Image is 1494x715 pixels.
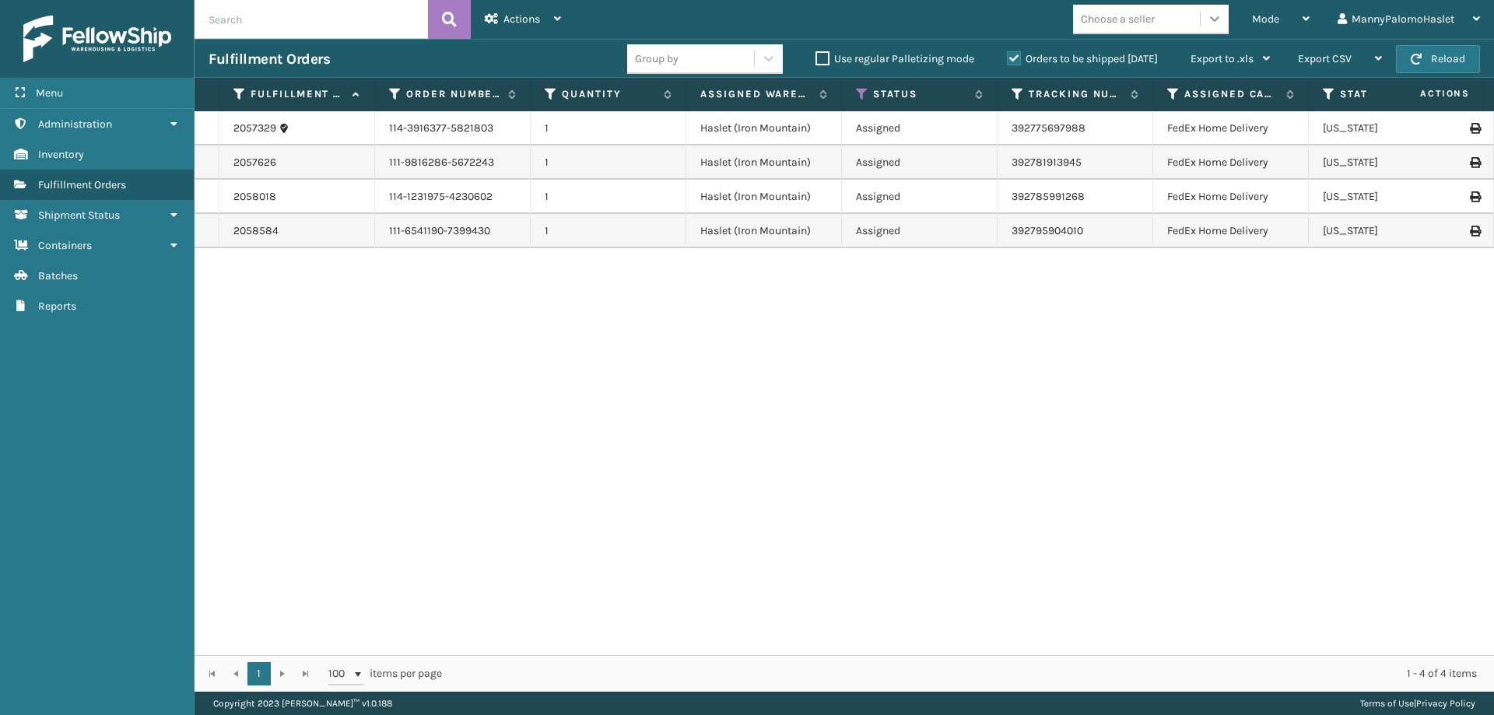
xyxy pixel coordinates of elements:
[1029,87,1123,101] label: Tracking Number
[700,87,812,101] label: Assigned Warehouse
[686,214,842,248] td: Haslet (Iron Mountain)
[233,121,276,136] a: 2057329
[1153,111,1309,145] td: FedEx Home Delivery
[815,52,974,65] label: Use regular Palletizing mode
[247,662,271,685] a: 1
[842,145,998,180] td: Assigned
[531,214,686,248] td: 1
[1470,226,1479,237] i: Print Label
[1153,180,1309,214] td: FedEx Home Delivery
[1012,224,1083,237] a: 392795904010
[1184,87,1278,101] label: Assigned Carrier Service
[531,145,686,180] td: 1
[23,16,171,62] img: logo
[1252,12,1279,26] span: Mode
[1012,121,1085,135] a: 392775697988
[1360,698,1414,709] a: Terms of Use
[1153,145,1309,180] td: FedEx Home Delivery
[375,214,531,248] td: 111-6541190-7399430
[635,51,679,67] div: Group by
[38,300,76,313] span: Reports
[873,87,967,101] label: Status
[375,180,531,214] td: 114-1231975-4230602
[1309,180,1464,214] td: [US_STATE]
[562,87,656,101] label: Quantity
[1360,692,1475,715] div: |
[1470,123,1479,134] i: Print Label
[375,111,531,145] td: 114-3916377-5821803
[1309,214,1464,248] td: [US_STATE]
[1007,52,1158,65] label: Orders to be shipped [DATE]
[531,180,686,214] td: 1
[38,209,120,222] span: Shipment Status
[406,87,500,101] label: Order Number
[328,666,352,682] span: 100
[464,666,1477,682] div: 1 - 4 of 4 items
[842,180,998,214] td: Assigned
[1470,157,1479,168] i: Print Label
[842,111,998,145] td: Assigned
[1340,87,1434,101] label: State
[38,269,78,282] span: Batches
[375,145,531,180] td: 111-9816286-5672243
[1309,111,1464,145] td: [US_STATE]
[503,12,540,26] span: Actions
[531,111,686,145] td: 1
[38,148,84,161] span: Inventory
[38,117,112,131] span: Administration
[1298,52,1352,65] span: Export CSV
[686,111,842,145] td: Haslet (Iron Mountain)
[686,180,842,214] td: Haslet (Iron Mountain)
[213,692,392,715] p: Copyright 2023 [PERSON_NAME]™ v 1.0.188
[233,155,276,170] a: 2057626
[38,239,92,252] span: Containers
[1309,145,1464,180] td: [US_STATE]
[209,50,330,68] h3: Fulfillment Orders
[1396,45,1480,73] button: Reload
[1416,698,1475,709] a: Privacy Policy
[38,178,126,191] span: Fulfillment Orders
[233,223,279,239] a: 2058584
[1371,81,1479,107] span: Actions
[328,662,442,685] span: items per page
[1012,190,1085,203] a: 392785991268
[251,87,345,101] label: Fulfillment Order Id
[36,86,63,100] span: Menu
[1153,214,1309,248] td: FedEx Home Delivery
[233,189,276,205] a: 2058018
[1470,191,1479,202] i: Print Label
[842,214,998,248] td: Assigned
[686,145,842,180] td: Haslet (Iron Mountain)
[1081,11,1155,27] div: Choose a seller
[1012,156,1082,169] a: 392781913945
[1191,52,1254,65] span: Export to .xls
